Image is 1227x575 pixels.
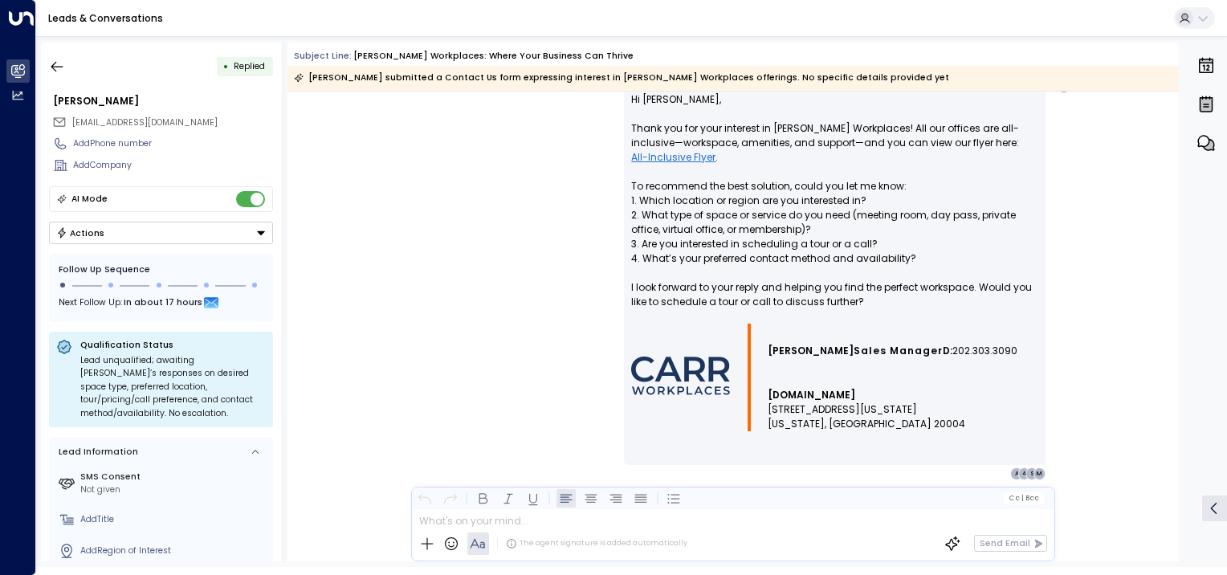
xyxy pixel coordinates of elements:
div: The agent signature is added automatically [506,538,687,549]
button: Actions [49,222,273,244]
div: AddCompany [73,159,273,172]
a: Leads & Conversations [48,11,163,25]
div: [PERSON_NAME] submitted a Contact Us form expressing interest in [PERSON_NAME] Workplaces offerin... [294,70,949,86]
label: SMS Consent [80,471,268,483]
div: M [1033,467,1046,480]
div: [PERSON_NAME] [53,94,273,108]
span: In about 17 hours [124,295,202,312]
a: [DOMAIN_NAME] [768,388,855,402]
span: [EMAIL_ADDRESS][DOMAIN_NAME] [72,116,218,128]
div: Lead unqualified; awaiting [PERSON_NAME]’s responses on desired space type, preferred location, t... [80,354,266,421]
span: [STREET_ADDRESS][US_STATE] [US_STATE], [GEOGRAPHIC_DATA] 20004 [768,402,965,431]
button: Redo [440,488,459,508]
a: All-Inclusive Flyer [631,150,715,165]
span: D: [943,344,952,358]
div: Next Follow Up: [59,295,263,312]
span: Replied [234,60,265,72]
div: Button group with a nested menu [49,222,273,244]
div: Signature [631,324,1038,431]
div: AI Mode [71,191,108,207]
span: Cc Bcc [1009,494,1039,502]
div: Lead Information [55,446,138,459]
button: Cc|Bcc [1004,492,1044,504]
span: melissarae11@gmail.com [72,116,218,129]
div: A [1010,467,1023,480]
button: Undo [415,488,434,508]
div: AddRegion of Interest [80,544,268,557]
div: 4 [1018,467,1031,480]
div: S [1025,467,1038,480]
div: Not given [80,483,268,496]
span: | [1021,494,1023,502]
div: Actions [56,227,105,239]
span: [PERSON_NAME] [768,344,854,358]
img: AIorK4wmdUJwxG-Ohli4_RqUq38BnJAHKKEYH_xSlvu27wjOc-0oQwkM4SVe9z6dKjMHFqNbWJnNn1sJRSAT [631,357,730,395]
div: AddPhone number [73,137,273,150]
span: Sales Manager [854,344,943,358]
div: • [223,55,229,77]
span: 202.303.3090 [952,344,1017,358]
p: Qualification Status [80,339,266,351]
div: Follow Up Sequence [59,263,263,276]
div: AddTitle [80,513,268,526]
span: Subject Line: [294,50,352,62]
p: Hi [PERSON_NAME], Thank you for your interest in [PERSON_NAME] Workplaces! All our offices are al... [631,92,1038,324]
div: [PERSON_NAME] Workplaces: Where Your Business Can Thrive [353,50,634,63]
